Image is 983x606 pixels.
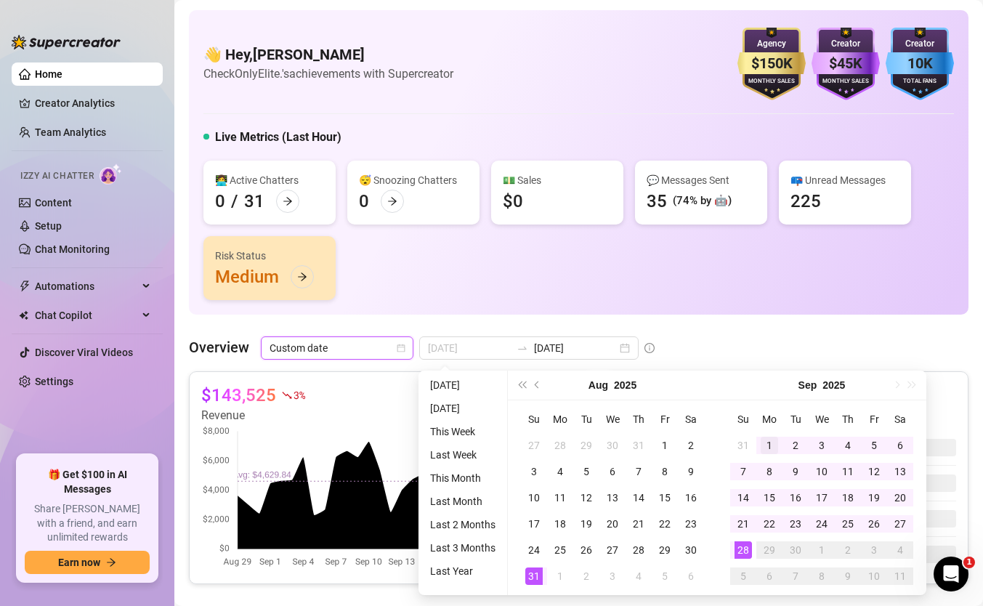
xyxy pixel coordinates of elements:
[812,28,880,100] img: purple-badge-B9DA21FR.svg
[682,541,700,559] div: 30
[735,541,752,559] div: 28
[782,432,809,458] td: 2025-09-02
[551,541,569,559] div: 25
[599,432,626,458] td: 2025-07-30
[551,437,569,454] div: 28
[215,129,341,146] h5: Live Metrics (Last Hour)
[521,406,547,432] th: Su
[652,485,678,511] td: 2025-08-15
[359,172,468,188] div: 😴 Snoozing Chatters
[886,37,954,51] div: Creator
[652,511,678,537] td: 2025-08-22
[835,511,861,537] td: 2025-09-25
[626,563,652,589] td: 2025-09-04
[424,400,501,417] li: [DATE]
[798,371,817,400] button: Choose a month
[359,190,369,213] div: 0
[630,541,647,559] div: 28
[35,347,133,358] a: Discover Viral Videos
[614,371,636,400] button: Choose a year
[813,489,830,506] div: 17
[887,563,913,589] td: 2025-10-11
[578,541,595,559] div: 26
[813,437,830,454] div: 3
[673,193,732,210] div: (74% by 🤖)
[428,340,511,356] input: Start date
[730,511,756,537] td: 2025-09-21
[761,567,778,585] div: 6
[656,437,673,454] div: 1
[652,458,678,485] td: 2025-08-08
[756,406,782,432] th: Mo
[678,458,704,485] td: 2025-08-09
[647,190,667,213] div: 35
[534,340,617,356] input: End date
[35,243,110,255] a: Chat Monitoring
[35,275,138,298] span: Automations
[547,485,573,511] td: 2025-08-11
[865,541,883,559] div: 3
[756,485,782,511] td: 2025-09-15
[282,390,292,400] span: fall
[737,77,806,86] div: Monthly Sales
[839,541,857,559] div: 2
[761,515,778,533] div: 22
[887,458,913,485] td: 2025-09-13
[547,563,573,589] td: 2025-09-01
[787,515,804,533] div: 23
[578,567,595,585] div: 2
[809,537,835,563] td: 2025-10-01
[813,541,830,559] div: 1
[106,557,116,567] span: arrow-right
[599,563,626,589] td: 2025-09-03
[782,537,809,563] td: 2025-09-30
[517,342,528,354] span: swap-right
[244,190,264,213] div: 31
[790,172,899,188] div: 📪 Unread Messages
[551,489,569,506] div: 11
[599,537,626,563] td: 2025-08-27
[424,376,501,394] li: [DATE]
[678,563,704,589] td: 2025-09-06
[525,489,543,506] div: 10
[865,463,883,480] div: 12
[835,485,861,511] td: 2025-09-18
[58,557,100,568] span: Earn now
[551,515,569,533] div: 18
[578,463,595,480] div: 5
[215,190,225,213] div: 0
[730,563,756,589] td: 2025-10-05
[424,539,501,557] li: Last 3 Months
[822,371,845,400] button: Choose a year
[839,437,857,454] div: 4
[525,515,543,533] div: 17
[891,489,909,506] div: 20
[652,406,678,432] th: Fr
[735,463,752,480] div: 7
[652,537,678,563] td: 2025-08-29
[861,458,887,485] td: 2025-09-12
[887,485,913,511] td: 2025-09-20
[735,489,752,506] div: 14
[812,52,880,75] div: $45K
[891,541,909,559] div: 4
[865,489,883,506] div: 19
[630,515,647,533] div: 21
[215,172,324,188] div: 👩‍💻 Active Chatters
[809,511,835,537] td: 2025-09-24
[12,35,121,49] img: logo-BBDzfeDw.svg
[678,537,704,563] td: 2025-08-30
[573,458,599,485] td: 2025-08-05
[963,557,975,568] span: 1
[503,190,523,213] div: $0
[787,489,804,506] div: 16
[604,541,621,559] div: 27
[604,437,621,454] div: 30
[835,458,861,485] td: 2025-09-11
[35,126,106,138] a: Team Analytics
[865,437,883,454] div: 5
[887,511,913,537] td: 2025-09-27
[682,437,700,454] div: 2
[604,515,621,533] div: 20
[588,371,608,400] button: Choose a month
